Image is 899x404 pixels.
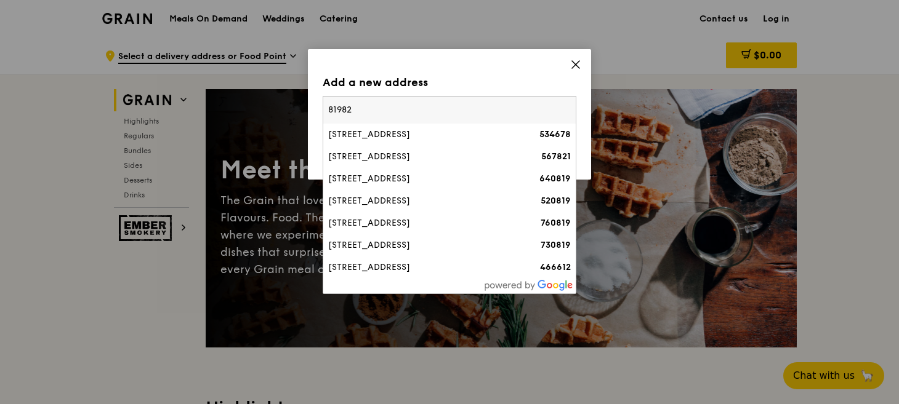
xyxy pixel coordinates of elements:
strong: 520819 [541,196,571,206]
strong: 534678 [539,129,571,140]
img: powered-by-google.60e8a832.png [485,280,573,291]
strong: 466612 [540,262,571,272]
div: [STREET_ADDRESS] [328,261,510,274]
strong: 640819 [539,173,571,184]
strong: 567821 [541,151,571,162]
div: [STREET_ADDRESS] [328,195,510,207]
div: Add a new address [323,74,576,91]
div: [STREET_ADDRESS] [328,239,510,252]
strong: 760819 [541,218,571,228]
div: [STREET_ADDRESS] [328,173,510,185]
div: [STREET_ADDRESS] [328,151,510,163]
div: [STREET_ADDRESS] [328,217,510,229]
div: [STREET_ADDRESS] [328,129,510,141]
strong: 730819 [541,240,571,250]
